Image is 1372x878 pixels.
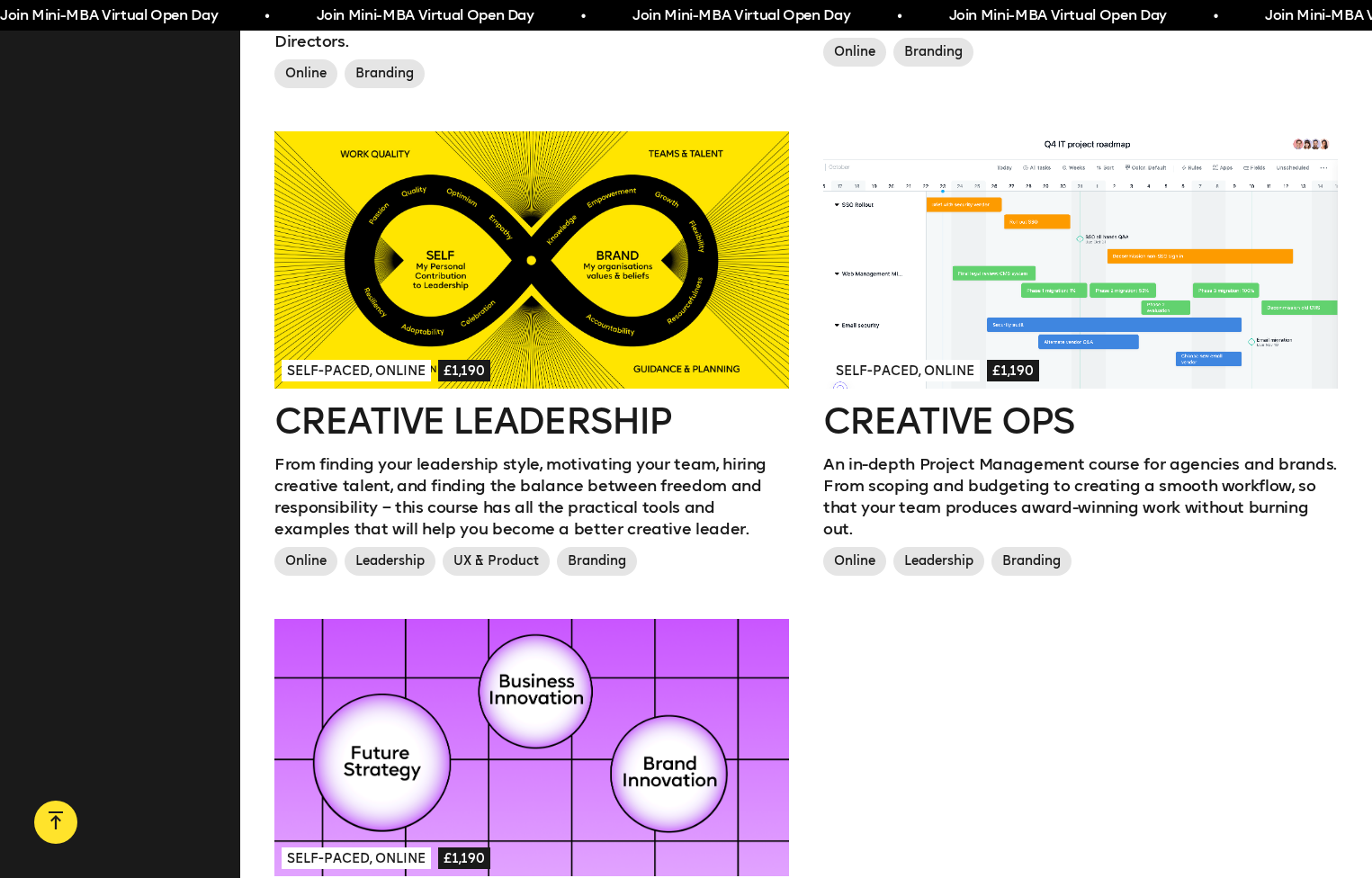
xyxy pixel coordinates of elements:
span: £1,190 [438,847,490,869]
span: • [232,5,237,27]
span: Self-paced, Online [282,847,431,869]
p: From finding your leadership style, motivating your team, hiring creative talent, and finding the... [274,453,789,540]
h2: Creative Ops [823,403,1338,439]
span: Self-paced, Online [282,360,431,381]
p: An in-depth Project Management course for agencies and brands. From scoping and budgeting to crea... [823,453,1338,540]
span: Online [823,547,886,576]
span: Leadership [893,547,984,576]
span: UX & Product [443,547,550,576]
span: • [1180,5,1185,27]
span: Branding [557,547,637,576]
a: Self-paced, Online£1,190Creative LeadershipFrom finding your leadership style, motivating your te... [274,131,789,583]
span: Branding [893,38,973,67]
span: £1,190 [987,360,1039,381]
span: Leadership [345,547,435,576]
h2: Creative Leadership [274,403,789,439]
span: Online [274,59,337,88]
span: £1,190 [438,360,490,381]
span: Self-paced, Online [830,360,980,381]
span: Online [274,547,337,576]
span: Branding [991,547,1072,576]
span: Branding [345,59,425,88]
span: • [865,5,869,27]
span: Online [823,38,886,67]
a: Self-paced, Online£1,190Creative OpsAn in-depth Project Management course for agencies and brands... [823,131,1338,583]
span: • [548,5,552,27]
